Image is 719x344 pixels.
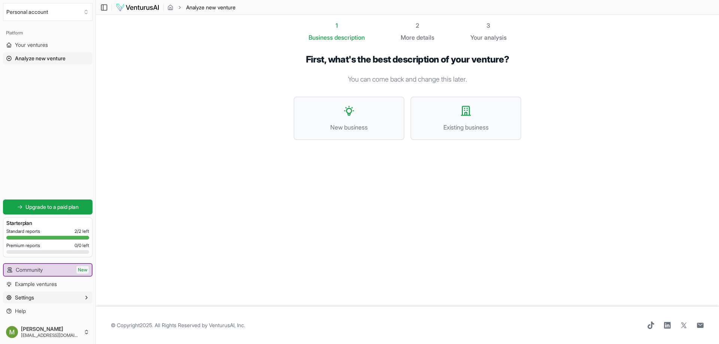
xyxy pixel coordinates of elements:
span: New business [302,123,396,132]
span: Existing business [419,123,513,132]
span: Standard reports [6,228,40,234]
button: New business [294,97,404,140]
a: Help [3,305,92,317]
img: logo [116,3,160,12]
span: Your ventures [15,41,48,49]
a: Example ventures [3,278,92,290]
span: analysis [484,34,507,41]
span: description [334,34,365,41]
div: 2 [401,21,434,30]
span: 0 / 0 left [75,243,89,249]
a: VenturusAI, Inc [209,322,244,328]
span: [PERSON_NAME] [21,326,81,332]
nav: breadcrumb [167,4,236,11]
span: Upgrade to a paid plan [25,203,79,211]
span: More [401,33,415,42]
img: ACg8ocIxK4OM103cKHN583kwljjyJTF6B2HoaVxkK6ayBkTPgzh7eQ=s96-c [6,326,18,338]
span: Premium reports [6,243,40,249]
a: Your ventures [3,39,92,51]
span: 2 / 2 left [75,228,89,234]
span: Analyze new venture [186,4,236,11]
p: You can come back and change this later. [294,74,521,85]
span: New [76,266,89,274]
span: Settings [15,294,34,301]
div: 1 [309,21,365,30]
button: Settings [3,292,92,304]
div: 3 [470,21,507,30]
span: Help [15,307,26,315]
span: details [416,34,434,41]
button: Select an organization [3,3,92,21]
a: CommunityNew [4,264,92,276]
span: © Copyright 2025 . All Rights Reserved by . [111,322,245,329]
span: Business [309,33,333,42]
a: Upgrade to a paid plan [3,200,92,214]
a: Analyze new venture [3,52,92,64]
span: Community [16,266,43,274]
button: Existing business [410,97,521,140]
span: Your [470,33,483,42]
span: Example ventures [15,280,57,288]
span: [EMAIL_ADDRESS][DOMAIN_NAME] [21,332,81,338]
div: Platform [3,27,92,39]
h3: Starter plan [6,219,89,227]
button: [PERSON_NAME][EMAIL_ADDRESS][DOMAIN_NAME] [3,323,92,341]
span: Analyze new venture [15,55,66,62]
h1: First, what's the best description of your venture? [294,54,521,65]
